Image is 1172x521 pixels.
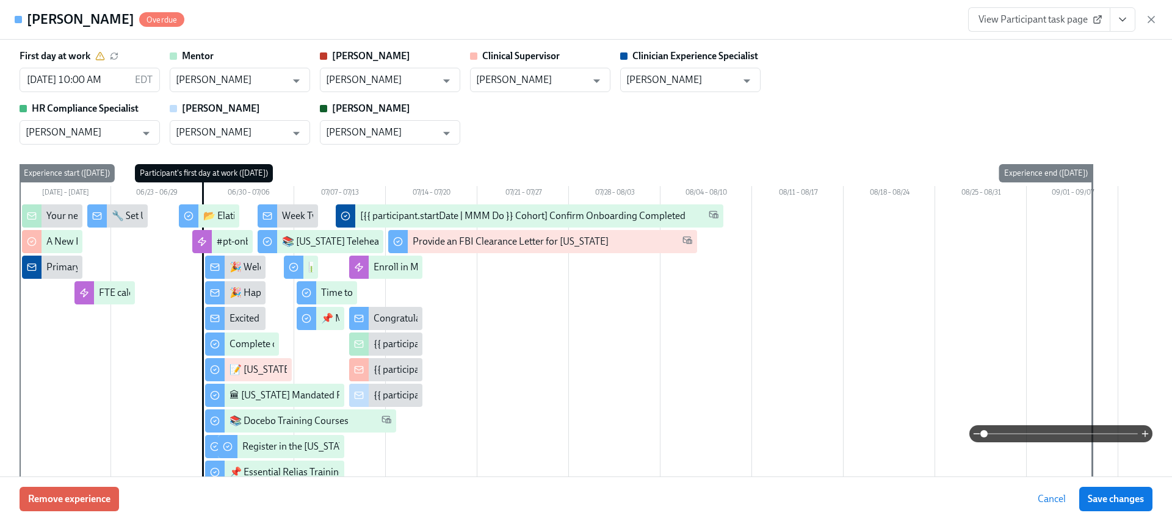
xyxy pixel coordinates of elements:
button: Save changes [1079,487,1152,511]
div: 📌 Essential Relias Trainings [230,465,349,479]
div: 07/14 – 07/20 [386,186,477,202]
h4: [PERSON_NAME] [27,10,134,29]
span: Work Email [382,414,391,428]
div: 08/11 – 08/17 [752,186,844,202]
span: View Participant task page [978,13,1100,26]
div: Experience start ([DATE]) [19,164,115,182]
div: FTE calendar invitations for week 1 [99,286,242,300]
div: {{ participant.fullName }} has completed onboarding! [374,363,596,376]
div: 📚 Docebo Training Courses [230,414,349,428]
a: View Participant task page [968,7,1110,32]
div: Complete our Welcome Survey [230,337,357,351]
p: EDT [135,73,153,87]
span: Save changes [1088,493,1144,505]
div: #pt-onboarding-support [217,235,320,248]
div: A New Hire is Cleared to Start [46,235,168,248]
span: Cancel [1038,493,1066,505]
div: Congratulations on Completing Onboarding! [374,312,562,325]
button: View task page [1110,7,1135,32]
div: 09/01 – 09/07 [1027,186,1118,202]
div: Experience end ([DATE]) [999,164,1093,182]
button: Remove experience [20,487,119,511]
div: 🎉 Happy First Day at Charlie Health! [230,286,384,300]
div: Time to Shadow an Initial Treatment Plan (ITP)! [321,286,518,300]
div: 📂 Elation (EHR) Setup [203,209,299,223]
strong: Clinical Supervisor [482,50,560,62]
div: [DATE] – [DATE] [20,186,111,202]
button: Open [437,124,456,143]
button: Open [287,71,306,90]
button: Open [587,71,606,90]
svg: This date applies to this experience only. It differs from the user's profile (2025/06/23). [95,51,105,61]
div: 📚 [US_STATE] Telehealth Training [282,235,427,248]
div: Participant's first day at work ([DATE]) [135,164,273,182]
div: 06/23 – 06/29 [111,186,203,202]
div: 📝 [US_STATE] Agency Affiliated Registration [230,363,418,376]
div: {{ participant.fullName }} has completed onboarding! [374,337,596,351]
strong: Clinician Experience Specialist [632,50,758,62]
div: 07/28 – 08/03 [569,186,660,202]
div: 06/30 – 07/06 [203,186,294,202]
div: [{{ participant.startDate | MMM Do }} Cohort] Confirm Onboarding Completed [360,209,685,223]
button: Open [137,124,156,143]
span: Work Email [682,235,692,249]
span: Work Email [709,209,718,223]
button: Cancel [1029,487,1074,511]
span: Remove experience [28,493,110,505]
div: 08/18 – 08/24 [844,186,935,202]
div: Enroll in Milestone Email Experience [374,260,525,274]
strong: HR Compliance Specialist [32,102,139,114]
div: Excited to Connect – Your Mentor at Charlie Health! [230,312,441,325]
div: 08/04 – 08/10 [660,186,752,202]
div: 08/25 – 08/31 [935,186,1027,202]
div: 07/07 – 07/13 [294,186,386,202]
div: 📊 Measurement-Based Care (MBC) Training [308,260,496,274]
button: Click to reset to employee profile date (2025/06/23) [110,52,118,60]
div: Your new mentee is about to start onboarding! [46,209,239,223]
div: 📌 Mock Treatment Plan Assignment [321,312,476,325]
strong: [PERSON_NAME] [332,102,410,114]
div: {{ participant.fullName }} has completed onboarding! [374,389,596,402]
strong: Mentor [182,50,214,62]
div: 🎉 Welcome to Charlie Health! [230,260,358,274]
div: Register in the [US_STATE] Fingerprint Portal [242,440,430,453]
div: Provide an FBI Clearance Letter for [US_STATE] [413,235,609,248]
span: Overdue [139,15,184,24]
div: 🏛 [US_STATE] Mandated Reporter Training [230,389,410,402]
button: Open [737,71,756,90]
label: First day at work [20,49,90,63]
button: Open [437,71,456,90]
div: Primary Therapists cleared to start [46,260,189,274]
strong: [PERSON_NAME] [332,50,410,62]
div: 07/21 – 07/27 [477,186,569,202]
strong: [PERSON_NAME] [182,102,260,114]
button: Open [287,124,306,143]
div: 🔧 Set Up Core Applications [112,209,228,223]
div: Week Two Onboarding at Charlie Health [282,209,449,223]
